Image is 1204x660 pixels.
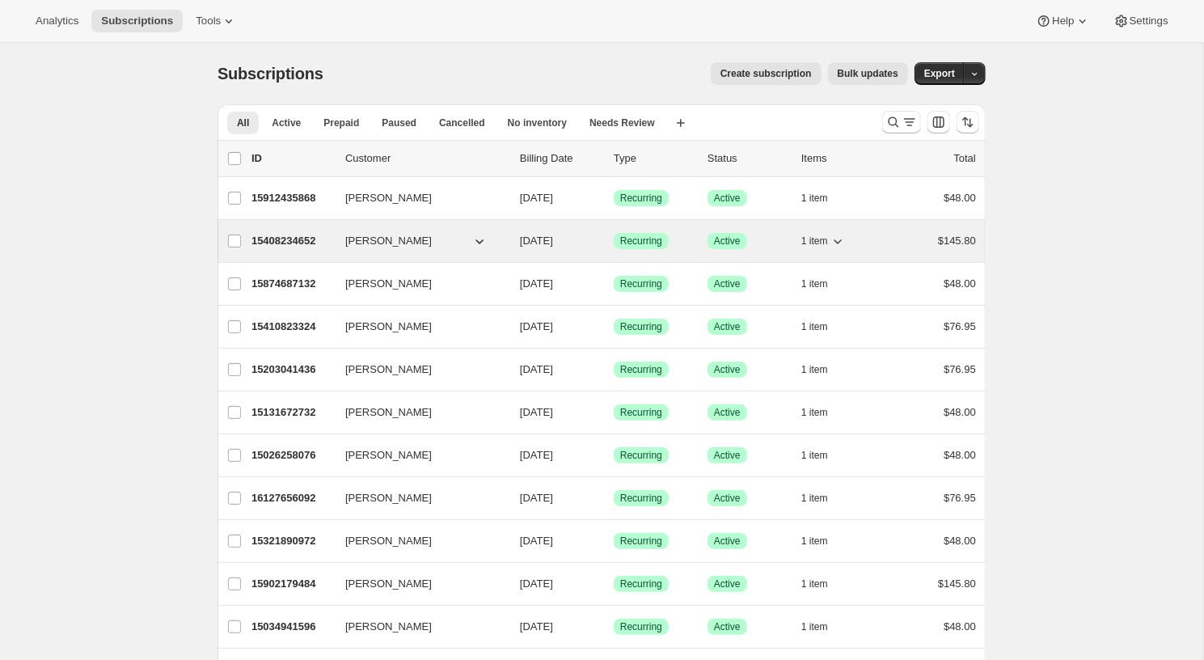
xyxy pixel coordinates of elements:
[336,314,497,340] button: [PERSON_NAME]
[251,233,332,249] p: 15408234652
[345,190,432,206] span: [PERSON_NAME]
[801,492,828,505] span: 1 item
[714,492,741,505] span: Active
[720,67,812,80] span: Create subscription
[345,447,432,463] span: [PERSON_NAME]
[323,116,359,129] span: Prepaid
[944,192,976,204] span: $48.00
[520,535,553,547] span: [DATE]
[1052,15,1074,27] span: Help
[251,619,332,635] p: 15034941596
[801,535,828,548] span: 1 item
[251,190,332,206] p: 15912435868
[345,319,432,335] span: [PERSON_NAME]
[924,67,955,80] span: Export
[251,490,332,506] p: 16127656092
[927,111,950,133] button: Customize table column order and visibility
[251,447,332,463] p: 15026258076
[801,449,828,462] span: 1 item
[382,116,416,129] span: Paused
[801,406,828,419] span: 1 item
[708,150,788,167] p: Status
[801,487,846,510] button: 1 item
[345,490,432,506] span: [PERSON_NAME]
[944,492,976,504] span: $76.95
[336,614,497,640] button: [PERSON_NAME]
[345,233,432,249] span: [PERSON_NAME]
[944,363,976,375] span: $76.95
[944,535,976,547] span: $48.00
[508,116,567,129] span: No inventory
[954,150,976,167] p: Total
[101,15,173,27] span: Subscriptions
[336,228,497,254] button: [PERSON_NAME]
[251,150,976,167] div: IDCustomerBilling DateTypeStatusItemsTotal
[714,277,741,290] span: Active
[345,619,432,635] span: [PERSON_NAME]
[439,116,485,129] span: Cancelled
[944,406,976,418] span: $48.00
[345,362,432,378] span: [PERSON_NAME]
[828,62,908,85] button: Bulk updates
[336,185,497,211] button: [PERSON_NAME]
[801,273,846,295] button: 1 item
[345,576,432,592] span: [PERSON_NAME]
[520,192,553,204] span: [DATE]
[251,576,332,592] p: 15902179484
[882,111,921,133] button: Search and filter results
[251,319,332,335] p: 15410823324
[520,406,553,418] span: [DATE]
[251,230,976,252] div: 15408234652[PERSON_NAME][DATE]SuccessRecurringSuccessActive1 item$145.80
[251,533,332,549] p: 15321890972
[1130,15,1168,27] span: Settings
[714,620,741,633] span: Active
[801,235,828,247] span: 1 item
[336,357,497,383] button: [PERSON_NAME]
[801,620,828,633] span: 1 item
[620,235,662,247] span: Recurring
[520,235,553,247] span: [DATE]
[251,315,976,338] div: 15410823324[PERSON_NAME][DATE]SuccessRecurringSuccessActive1 item$76.95
[336,571,497,597] button: [PERSON_NAME]
[620,577,662,590] span: Recurring
[620,535,662,548] span: Recurring
[620,192,662,205] span: Recurring
[336,485,497,511] button: [PERSON_NAME]
[336,528,497,554] button: [PERSON_NAME]
[915,62,965,85] button: Export
[520,277,553,290] span: [DATE]
[251,487,976,510] div: 16127656092[PERSON_NAME][DATE]SuccessRecurringSuccessActive1 item$76.95
[251,530,976,552] div: 15321890972[PERSON_NAME][DATE]SuccessRecurringSuccessActive1 item$48.00
[251,362,332,378] p: 15203041436
[714,577,741,590] span: Active
[801,187,846,209] button: 1 item
[801,444,846,467] button: 1 item
[36,15,78,27] span: Analytics
[251,444,976,467] div: 15026258076[PERSON_NAME][DATE]SuccessRecurringSuccessActive1 item$48.00
[520,577,553,590] span: [DATE]
[714,406,741,419] span: Active
[801,150,882,167] div: Items
[801,277,828,290] span: 1 item
[944,320,976,332] span: $76.95
[620,277,662,290] span: Recurring
[1104,10,1178,32] button: Settings
[251,401,976,424] div: 15131672732[PERSON_NAME][DATE]SuccessRecurringSuccessActive1 item$48.00
[668,112,694,134] button: Create new view
[944,449,976,461] span: $48.00
[520,449,553,461] span: [DATE]
[336,400,497,425] button: [PERSON_NAME]
[26,10,88,32] button: Analytics
[237,116,249,129] span: All
[614,150,695,167] div: Type
[345,276,432,292] span: [PERSON_NAME]
[944,620,976,632] span: $48.00
[801,315,846,338] button: 1 item
[801,230,846,252] button: 1 item
[801,401,846,424] button: 1 item
[251,276,332,292] p: 15874687132
[620,406,662,419] span: Recurring
[838,67,898,80] span: Bulk updates
[620,363,662,376] span: Recurring
[801,530,846,552] button: 1 item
